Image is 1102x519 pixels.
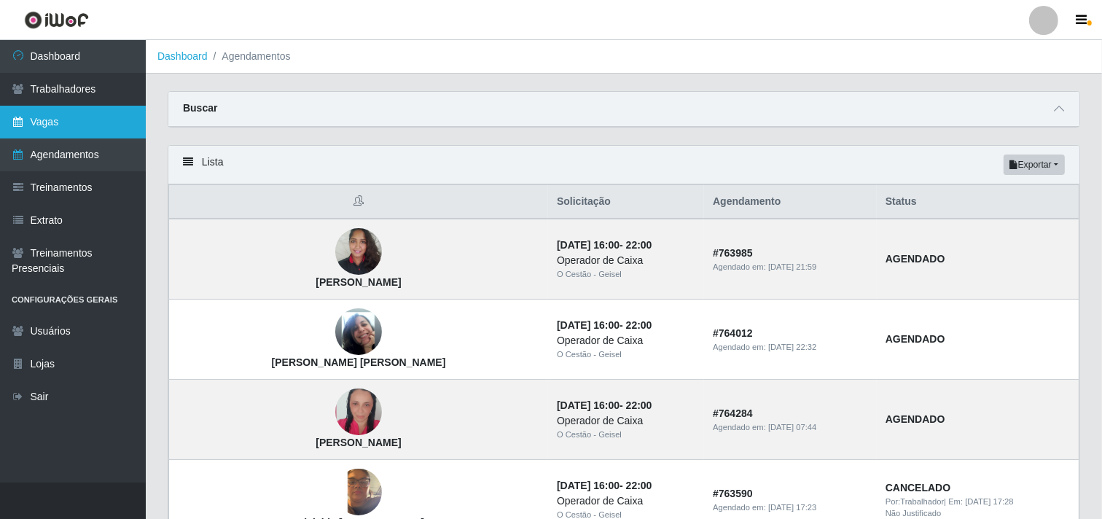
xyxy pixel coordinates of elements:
strong: - [557,399,652,411]
time: [DATE] 21:59 [768,262,816,271]
time: 22:00 [626,399,652,411]
time: 22:00 [626,319,652,331]
time: [DATE] 17:28 [965,497,1013,506]
div: Operador de Caixa [557,413,695,429]
time: [DATE] 07:44 [768,423,816,432]
strong: # 763590 [713,488,753,499]
div: Operador de Caixa [557,333,695,348]
img: ANDRESSA PEREIRA DA SILVA [335,221,382,283]
a: Dashboard [157,50,208,62]
div: Lista [168,146,1079,184]
img: Nubia de Alcântara Silva [335,290,382,373]
div: Agendado em: [713,261,868,273]
strong: Buscar [183,102,217,114]
div: Agendado em: [713,502,868,514]
th: Solicitação [548,185,704,219]
strong: - [557,319,652,331]
strong: [PERSON_NAME] [PERSON_NAME] [272,356,446,368]
img: Janaine da Silva Cabral [335,378,382,447]
button: Exportar [1004,155,1065,175]
span: Por: Trabalhador [886,497,944,506]
div: Agendado em: [713,421,868,434]
time: 22:00 [626,480,652,491]
strong: # 764284 [713,407,753,419]
time: [DATE] 22:32 [768,343,816,351]
time: [DATE] 16:00 [557,319,620,331]
div: O Cestão - Geisel [557,348,695,361]
time: [DATE] 16:00 [557,399,620,411]
strong: [PERSON_NAME] [316,276,401,288]
div: Agendado em: [713,341,868,354]
time: 22:00 [626,239,652,251]
strong: AGENDADO [886,253,945,265]
strong: AGENDADO [886,413,945,425]
time: [DATE] 17:23 [768,503,816,512]
time: [DATE] 16:00 [557,480,620,491]
strong: - [557,239,652,251]
li: Agendamentos [208,49,291,64]
div: O Cestão - Geisel [557,268,695,281]
strong: # 764012 [713,327,753,339]
time: [DATE] 16:00 [557,239,620,251]
div: O Cestão - Geisel [557,429,695,441]
div: Operador de Caixa [557,493,695,509]
strong: CANCELADO [886,482,950,493]
strong: [PERSON_NAME] [316,437,401,448]
strong: AGENDADO [886,333,945,345]
th: Agendamento [704,185,877,219]
div: Operador de Caixa [557,253,695,268]
strong: - [557,480,652,491]
nav: breadcrumb [146,40,1102,74]
th: Status [877,185,1079,219]
div: | Em: [886,496,1070,508]
strong: # 763985 [713,247,753,259]
img: CoreUI Logo [24,11,89,29]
